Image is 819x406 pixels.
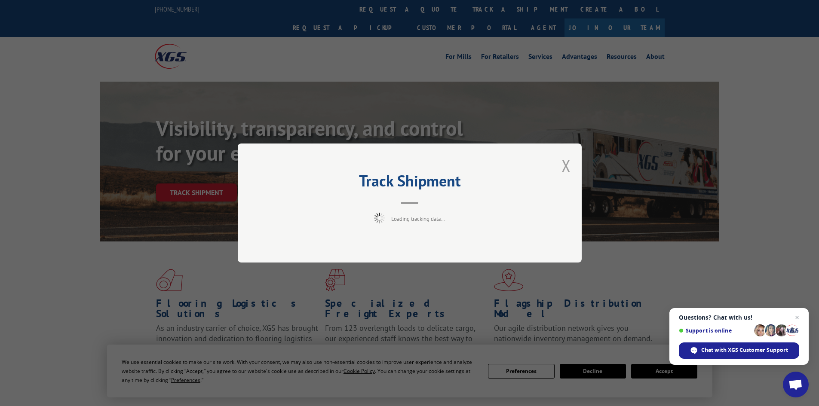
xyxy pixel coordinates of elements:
[679,342,799,359] div: Chat with XGS Customer Support
[679,327,751,334] span: Support is online
[679,314,799,321] span: Questions? Chat with us!
[792,312,802,323] span: Close chat
[391,215,445,223] span: Loading tracking data...
[561,154,571,177] button: Close modal
[783,372,809,397] div: Open chat
[281,175,539,191] h2: Track Shipment
[374,213,385,223] img: xgs-loading
[701,346,788,354] span: Chat with XGS Customer Support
